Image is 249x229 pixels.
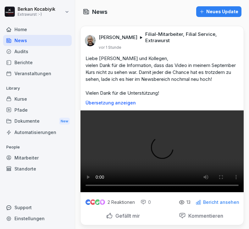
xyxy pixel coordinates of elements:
p: Übersetzung anzeigen [86,100,239,105]
p: Library [3,83,72,93]
a: Audits [3,46,72,57]
p: Bericht ansehen [203,200,239,205]
h1: News [92,8,108,16]
p: Kommentieren [186,213,223,219]
a: Einstellungen [3,213,72,224]
p: Gefällt mir [113,213,140,219]
a: Standorte [3,163,72,174]
a: Kurse [3,93,72,104]
a: News [3,35,72,46]
p: Filial-Mitarbeiter, Filial Service, Extrawurst [145,31,236,44]
div: 0 [141,199,151,205]
a: DokumenteNew [3,115,72,127]
img: inspiring [100,199,105,205]
img: like [86,200,91,205]
div: Neues Update [199,8,238,15]
p: [PERSON_NAME] [99,34,137,41]
a: Veranstaltungen [3,68,72,79]
a: Home [3,24,72,35]
a: Pfade [3,104,72,115]
a: Berichte [3,57,72,68]
div: Dokumente [3,115,72,127]
img: k5nlqdpwapsdgj89rsfbt2s8.png [85,35,96,46]
p: 13 [186,200,191,205]
img: love [91,200,95,204]
img: celebrate [95,199,100,205]
a: Mitarbeiter [3,152,72,163]
p: People [3,142,72,152]
div: New [59,118,70,125]
p: Liebe [PERSON_NAME] und Kollegen, vielen Dank für die Information, dass das Video in meinem Septe... [86,55,239,97]
a: Automatisierungen [3,127,72,138]
p: Berkan Kocabiyik [18,7,55,12]
p: vor 1 Stunde [99,45,121,50]
p: Extrawurst :-) [18,12,55,17]
div: Support [3,202,72,213]
button: Neues Update [196,6,241,17]
p: 2 Reaktionen [108,200,135,205]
